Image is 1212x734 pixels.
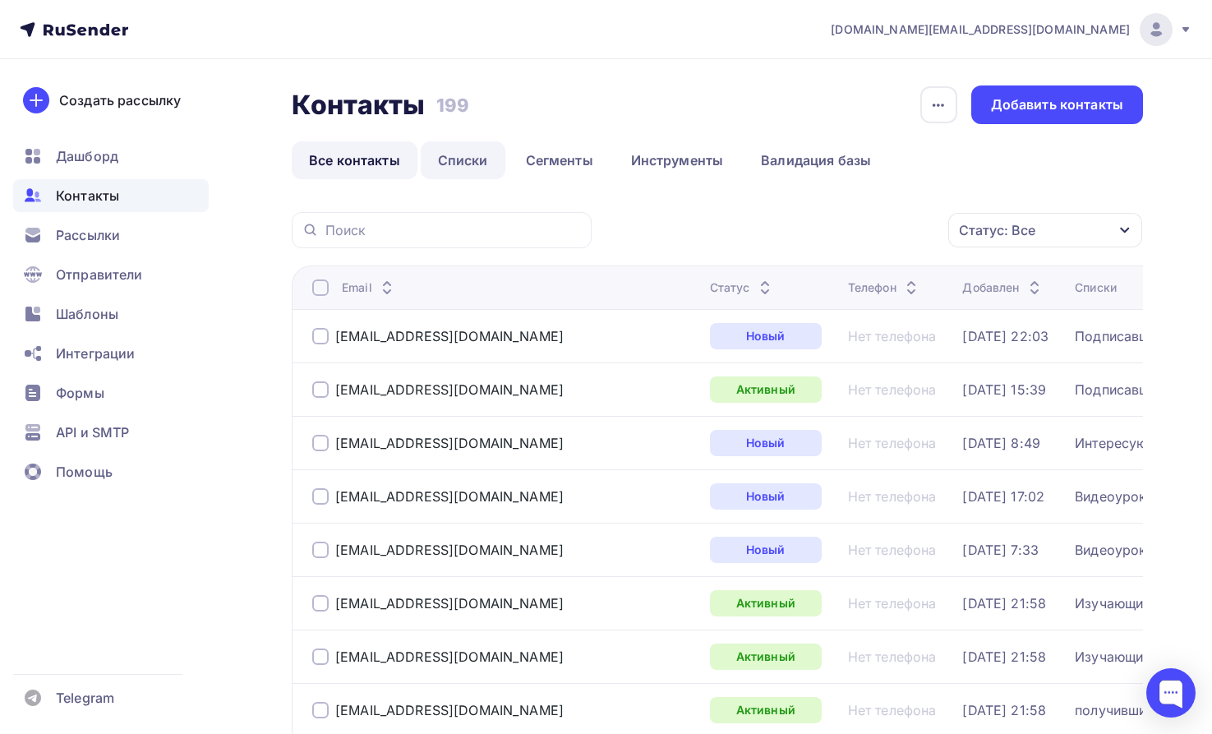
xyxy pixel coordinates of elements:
div: Списки [1075,279,1117,296]
a: Контакты [13,179,209,212]
a: Дашборд [13,140,209,173]
a: Отправители [13,258,209,291]
span: Telegram [56,688,114,708]
h2: Контакты [292,89,425,122]
a: Активный [710,697,822,723]
a: [DATE] 22:03 [962,328,1048,344]
div: Добавить контакты [991,95,1123,114]
span: Рассылки [56,225,120,245]
a: Шаблоны [13,298,209,330]
a: [EMAIL_ADDRESS][DOMAIN_NAME] [335,702,564,718]
span: Контакты [56,186,119,205]
span: Отправители [56,265,143,284]
a: Нет телефона [848,435,937,451]
a: [DOMAIN_NAME][EMAIL_ADDRESS][DOMAIN_NAME] [831,13,1192,46]
h3: 199 [436,94,469,117]
a: Списки [421,141,505,179]
span: API и SMTP [56,422,129,442]
a: Новый [710,537,822,563]
a: Нет телефона [848,595,937,612]
a: Новый [710,483,822,510]
a: [EMAIL_ADDRESS][DOMAIN_NAME] [335,649,564,665]
a: Формы [13,376,209,409]
a: [DATE] 21:58 [962,595,1046,612]
a: [EMAIL_ADDRESS][DOMAIN_NAME] [335,328,564,344]
a: [DATE] 21:58 [962,702,1046,718]
a: Все контакты [292,141,417,179]
a: Активный [710,590,822,616]
span: Дашборд [56,146,118,166]
span: Формы [56,383,104,403]
a: Новый [710,323,822,349]
div: Статус: Все [959,220,1035,240]
a: Валидация базы [744,141,888,179]
span: [DOMAIN_NAME][EMAIL_ADDRESS][DOMAIN_NAME] [831,21,1130,38]
button: Статус: Все [947,212,1143,248]
a: Нет телефона [848,488,937,505]
a: Рассылки [13,219,209,252]
span: Помощь [56,462,113,482]
a: [EMAIL_ADDRESS][DOMAIN_NAME] [335,542,564,558]
a: [DATE] 17:02 [962,488,1044,505]
div: Добавлен [962,279,1044,296]
a: Сегменты [509,141,611,179]
a: [EMAIL_ADDRESS][DOMAIN_NAME] [335,595,564,612]
a: Нет телефона [848,649,937,665]
div: Статус [710,279,775,296]
a: Нет телефона [848,381,937,398]
a: Инструменты [614,141,741,179]
a: [EMAIL_ADDRESS][DOMAIN_NAME] [335,435,564,451]
input: Поиск [325,221,582,239]
a: [EMAIL_ADDRESS][DOMAIN_NAME] [335,488,564,505]
span: Интеграции [56,344,135,363]
a: Нет телефона [848,542,937,558]
a: Активный [710,644,822,670]
a: Нет телефона [848,702,937,718]
a: Новый [710,430,822,456]
div: Email [342,279,397,296]
a: Нет телефона [848,328,937,344]
a: [DATE] 8:49 [962,435,1040,451]
span: Шаблоны [56,304,118,324]
div: Создать рассылку [59,90,181,110]
a: [DATE] 7:33 [962,542,1039,558]
a: [DATE] 21:58 [962,649,1046,665]
a: Активный [710,376,822,403]
a: [DATE] 15:39 [962,381,1046,398]
div: Телефон [848,279,921,296]
a: [EMAIL_ADDRESS][DOMAIN_NAME] [335,381,564,398]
